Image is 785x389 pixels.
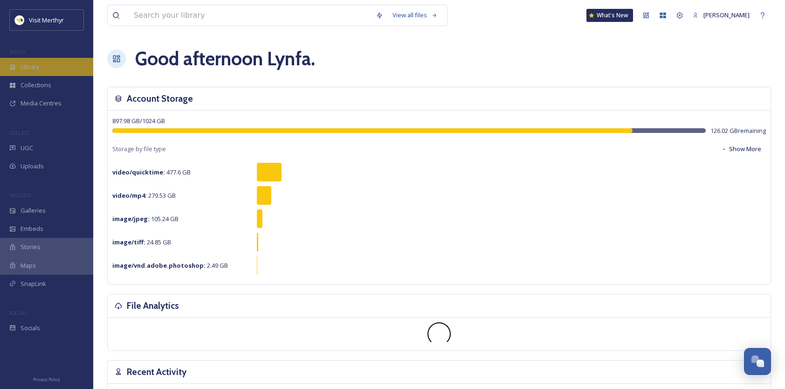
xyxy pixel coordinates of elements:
[21,206,46,215] span: Galleries
[21,324,40,333] span: Socials
[15,15,24,25] img: download.jpeg
[21,279,46,288] span: SnapLink
[33,373,60,384] a: Privacy Policy
[129,5,371,26] input: Search your library
[127,299,179,313] h3: File Analytics
[112,168,165,176] strong: video/quicktime :
[112,191,176,200] span: 279.53 GB
[127,365,186,379] h3: Recent Activity
[9,48,26,55] span: MEDIA
[9,309,28,316] span: SOCIALS
[21,224,43,233] span: Embeds
[388,6,442,24] a: View all files
[21,243,41,251] span: Stories
[9,129,29,136] span: COLLECT
[112,117,165,125] span: 897.98 GB / 1024 GB
[21,99,62,108] span: Media Centres
[127,92,193,105] h3: Account Storage
[9,192,31,199] span: WIDGETS
[112,215,179,223] span: 105.24 GB
[710,126,766,135] span: 126.02 GB remaining
[21,144,33,153] span: UGC
[112,238,145,246] strong: image/tiff :
[29,16,64,24] span: Visit Merthyr
[21,63,39,71] span: Library
[21,162,44,171] span: Uploads
[744,348,771,375] button: Open Chat
[112,238,171,246] span: 24.85 GB
[135,45,315,73] h1: Good afternoon Lynfa .
[716,140,766,158] button: Show More
[112,145,166,153] span: Storage by file type
[688,6,754,24] a: [PERSON_NAME]
[112,261,206,270] strong: image/vnd.adobe.photoshop :
[112,261,228,270] span: 2.49 GB
[703,11,750,19] span: [PERSON_NAME]
[33,376,60,382] span: Privacy Policy
[21,81,51,90] span: Collections
[586,9,633,22] a: What's New
[21,261,36,270] span: Maps
[112,168,191,176] span: 477.6 GB
[112,191,147,200] strong: video/mp4 :
[112,215,150,223] strong: image/jpeg :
